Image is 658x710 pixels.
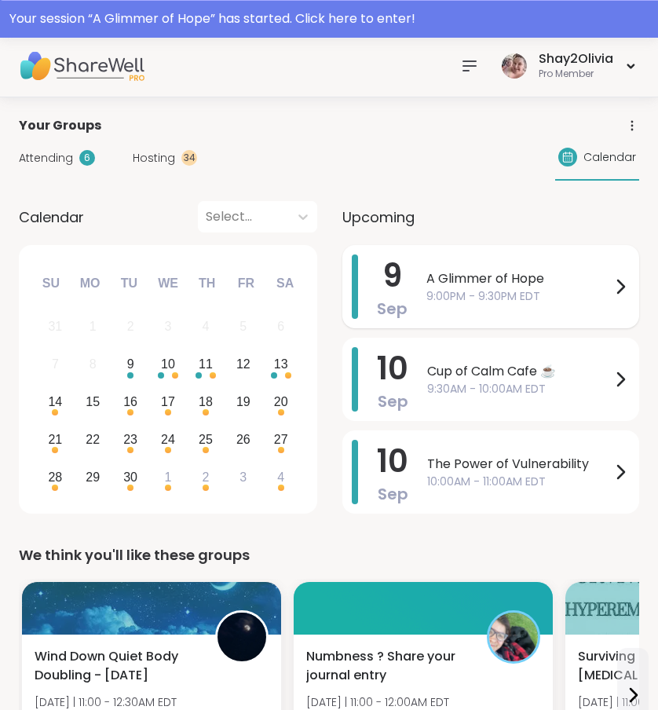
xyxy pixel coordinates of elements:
div: 10 [161,353,175,375]
div: 25 [199,429,213,450]
div: Choose Saturday, October 4th, 2025 [264,460,298,494]
div: 20 [274,391,288,412]
div: Choose Thursday, September 25th, 2025 [189,423,223,456]
span: Upcoming [342,207,415,228]
div: Choose Saturday, September 13th, 2025 [264,348,298,382]
div: Not available Wednesday, September 3rd, 2025 [152,310,185,344]
div: 3 [239,467,247,488]
span: Sep [378,483,408,505]
div: 6 [79,150,95,166]
div: Choose Thursday, September 11th, 2025 [189,348,223,382]
img: Shay2Olivia [502,53,527,79]
div: Choose Sunday, September 28th, 2025 [38,460,72,494]
div: 17 [161,391,175,412]
span: A Glimmer of Hope [426,269,611,288]
div: We [151,266,185,301]
span: 10 [377,346,408,390]
div: 2 [127,316,134,337]
div: Not available Saturday, September 6th, 2025 [264,310,298,344]
span: Calendar [19,207,84,228]
div: Choose Tuesday, September 16th, 2025 [114,386,148,419]
img: QueenOfTheNight [218,613,266,661]
div: 31 [48,316,62,337]
div: Not available Sunday, September 7th, 2025 [38,348,72,382]
span: 10:00AM - 11:00AM EDT [427,474,611,490]
div: Choose Saturday, September 27th, 2025 [264,423,298,456]
div: 34 [181,150,197,166]
div: 27 [274,429,288,450]
span: Wind Down Quiet Body Doubling - [DATE] [35,647,198,685]
div: Choose Friday, September 12th, 2025 [226,348,260,382]
div: Not available Monday, September 8th, 2025 [76,348,110,382]
div: 12 [236,353,250,375]
div: Choose Monday, September 15th, 2025 [76,386,110,419]
div: 4 [277,467,284,488]
div: Your session “ A Glimmer of Hope ” has started. Click here to enter! [9,9,649,28]
div: Choose Sunday, September 21st, 2025 [38,423,72,456]
span: Sep [378,390,408,412]
div: 26 [236,429,250,450]
span: Sep [377,298,408,320]
div: 14 [48,391,62,412]
div: Choose Friday, September 19th, 2025 [226,386,260,419]
span: Numbness ? Share your journal entry [306,647,470,685]
div: 7 [52,353,59,375]
span: Attending [19,150,73,167]
div: 5 [239,316,247,337]
span: 9:30AM - 10:00AM EDT [427,381,611,397]
div: Fr [228,266,263,301]
span: 9:00PM - 9:30PM EDT [426,288,611,305]
span: Your Groups [19,116,101,135]
div: Choose Wednesday, September 24th, 2025 [152,423,185,456]
div: 19 [236,391,250,412]
div: 28 [48,467,62,488]
span: The Power of Vulnerability [427,455,611,474]
div: 3 [165,316,172,337]
div: Choose Monday, September 29th, 2025 [76,460,110,494]
div: Choose Wednesday, September 17th, 2025 [152,386,185,419]
img: Kelldog23 [489,613,538,661]
div: 16 [123,391,137,412]
div: Not available Friday, September 5th, 2025 [226,310,260,344]
div: Not available Tuesday, September 2nd, 2025 [114,310,148,344]
div: Not available Thursday, September 4th, 2025 [189,310,223,344]
div: 18 [199,391,213,412]
div: Choose Saturday, September 20th, 2025 [264,386,298,419]
div: 13 [274,353,288,375]
div: 9 [127,353,134,375]
div: Choose Thursday, September 18th, 2025 [189,386,223,419]
div: 24 [161,429,175,450]
div: Not available Sunday, August 31st, 2025 [38,310,72,344]
div: Sa [268,266,302,301]
div: Choose Tuesday, September 9th, 2025 [114,348,148,382]
div: 4 [202,316,209,337]
span: 9 [382,254,402,298]
div: 8 [90,353,97,375]
span: [DATE] | 11:00 - 12:00AM EDT [306,694,449,710]
span: Cup of Calm Cafe ☕️ [427,362,611,381]
div: Shay2Olivia [539,50,613,68]
span: 10 [377,439,408,483]
div: 23 [123,429,137,450]
div: 6 [277,316,284,337]
div: Choose Monday, September 22nd, 2025 [76,423,110,456]
div: 29 [86,467,100,488]
span: [DATE] | 11:00 - 12:30AM EDT [35,694,193,710]
div: Choose Friday, September 26th, 2025 [226,423,260,456]
div: Tu [111,266,146,301]
div: 22 [86,429,100,450]
div: 1 [90,316,97,337]
div: Choose Friday, October 3rd, 2025 [226,460,260,494]
div: Mo [72,266,107,301]
div: Choose Wednesday, October 1st, 2025 [152,460,185,494]
div: 21 [48,429,62,450]
div: Choose Tuesday, September 23rd, 2025 [114,423,148,456]
div: Pro Member [539,68,613,81]
div: Choose Sunday, September 14th, 2025 [38,386,72,419]
div: Choose Tuesday, September 30th, 2025 [114,460,148,494]
span: Calendar [583,149,636,166]
img: ShareWell Nav Logo [19,38,144,93]
div: 11 [199,353,213,375]
div: We think you'll like these groups [19,544,639,566]
div: Choose Wednesday, September 10th, 2025 [152,348,185,382]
